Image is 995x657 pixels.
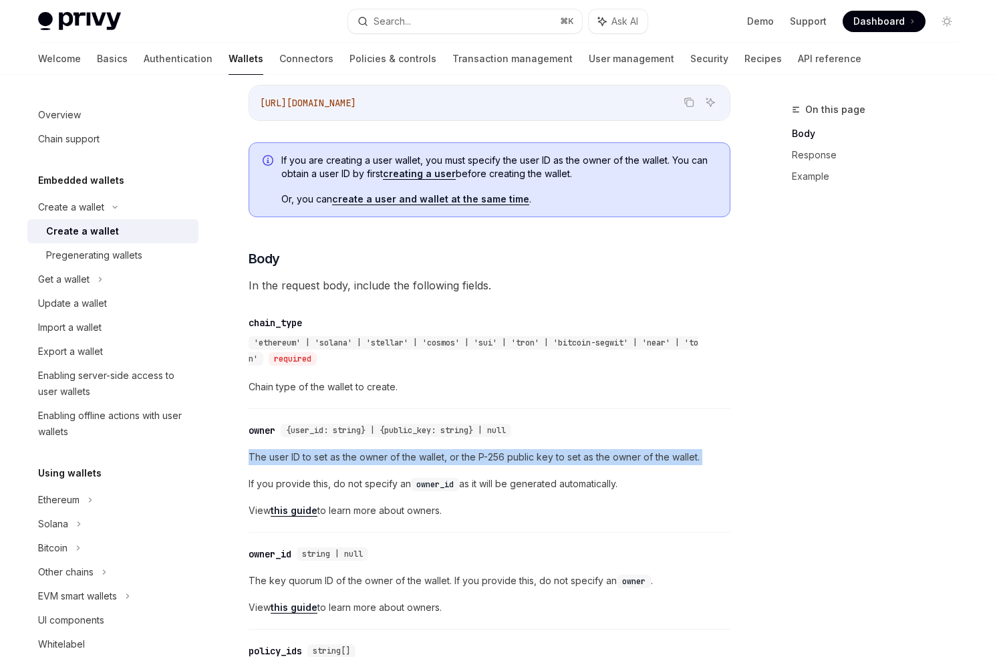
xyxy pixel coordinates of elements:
[249,379,730,395] span: Chain type of the wallet to create.
[271,505,317,517] a: this guide
[680,94,698,111] button: Copy the contents from the code block
[690,43,728,75] a: Security
[27,127,198,151] a: Chain support
[27,103,198,127] a: Overview
[279,43,333,75] a: Connectors
[38,271,90,287] div: Get a wallet
[38,295,107,311] div: Update a wallet
[790,15,827,28] a: Support
[374,13,411,29] div: Search...
[27,219,198,243] a: Create a wallet
[798,43,861,75] a: API reference
[38,408,190,440] div: Enabling offline actions with user wallets
[281,154,716,180] span: If you are creating a user wallet, you must specify the user ID as the owner of the wallet. You c...
[46,247,142,263] div: Pregenerating wallets
[611,15,638,28] span: Ask AI
[332,193,529,205] a: create a user and wallet at the same time
[792,144,968,166] a: Response
[27,340,198,364] a: Export a wallet
[853,15,905,28] span: Dashboard
[27,291,198,315] a: Update a wallet
[38,516,68,532] div: Solana
[38,465,102,481] h5: Using wallets
[38,172,124,188] h5: Embedded wallets
[27,315,198,340] a: Import a wallet
[38,199,104,215] div: Create a wallet
[46,223,119,239] div: Create a wallet
[38,12,121,31] img: light logo
[38,612,104,628] div: UI components
[349,43,436,75] a: Policies & controls
[589,43,674,75] a: User management
[38,636,85,652] div: Whitelabel
[805,102,865,118] span: On this page
[38,564,94,580] div: Other chains
[38,540,67,556] div: Bitcoin
[38,368,190,400] div: Enabling server-side access to user wallets
[27,632,198,656] a: Whitelabel
[411,478,459,491] code: owner_id
[744,43,782,75] a: Recipes
[843,11,926,32] a: Dashboard
[249,249,280,268] span: Body
[249,547,291,561] div: owner_id
[348,9,582,33] button: Search...⌘K
[271,602,317,614] a: this guide
[281,192,716,206] span: Or, you can .
[249,338,698,364] span: 'ethereum' | 'solana' | 'stellar' | 'cosmos' | 'sui' | 'tron' | 'bitcoin-segwit' | 'near' | 'ton'
[936,11,958,32] button: Toggle dark mode
[260,97,356,109] span: [URL][DOMAIN_NAME]
[249,276,730,295] span: In the request body, include the following fields.
[792,166,968,187] a: Example
[38,588,117,604] div: EVM smart wallets
[38,492,80,508] div: Ethereum
[302,549,363,559] span: string | null
[589,9,648,33] button: Ask AI
[249,476,730,492] span: If you provide this, do not specify an as it will be generated automatically.
[263,155,276,168] svg: Info
[27,404,198,444] a: Enabling offline actions with user wallets
[144,43,212,75] a: Authentication
[313,646,350,656] span: string[]
[38,344,103,360] div: Export a wallet
[249,503,730,519] span: View to learn more about owners.
[38,43,81,75] a: Welcome
[269,352,317,366] div: required
[229,43,263,75] a: Wallets
[747,15,774,28] a: Demo
[452,43,573,75] a: Transaction management
[27,608,198,632] a: UI components
[249,600,730,616] span: View to learn more about owners.
[97,43,128,75] a: Basics
[27,243,198,267] a: Pregenerating wallets
[38,107,81,123] div: Overview
[38,319,102,336] div: Import a wallet
[702,94,719,111] button: Ask AI
[249,424,275,437] div: owner
[249,449,730,465] span: The user ID to set as the owner of the wallet, or the P-256 public key to set as the owner of the...
[792,123,968,144] a: Body
[249,316,302,330] div: chain_type
[560,16,574,27] span: ⌘ K
[27,364,198,404] a: Enabling server-side access to user wallets
[286,425,506,436] span: {user_id: string} | {public_key: string} | null
[38,131,100,147] div: Chain support
[617,575,651,588] code: owner
[249,573,730,589] span: The key quorum ID of the owner of the wallet. If you provide this, do not specify an .
[383,168,456,180] a: creating a user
